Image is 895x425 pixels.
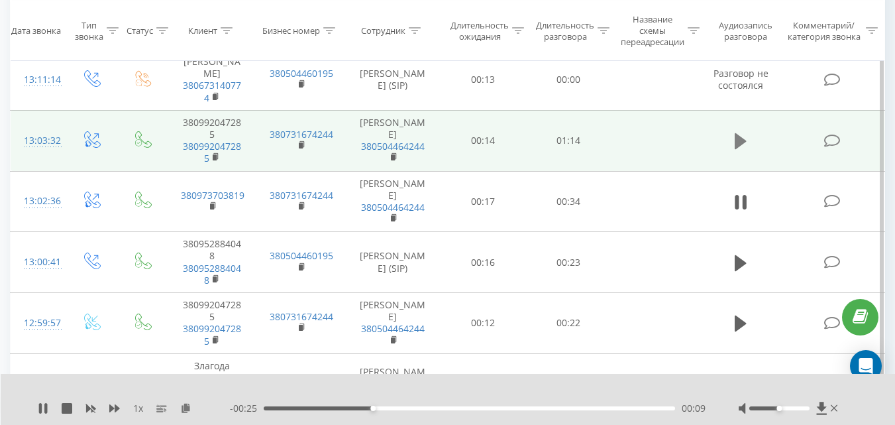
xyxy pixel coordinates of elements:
[441,50,526,111] td: 00:13
[345,171,441,232] td: [PERSON_NAME]
[441,232,526,293] td: 00:16
[270,67,333,80] a: 380504460195
[441,110,526,171] td: 00:14
[75,19,103,42] div: Тип звонка
[168,293,256,354] td: 380992047285
[270,310,333,323] a: 380731674244
[270,128,333,141] a: 380731674244
[345,232,441,293] td: [PERSON_NAME] (SIP)
[270,189,333,202] a: 380731674244
[168,110,256,171] td: 380992047285
[526,50,611,111] td: 00:00
[230,402,264,415] span: - 00:25
[270,249,333,262] a: 380504460195
[526,293,611,354] td: 00:22
[24,249,52,275] div: 13:00:41
[181,189,244,202] a: 380973703819
[361,201,425,213] a: 380504464244
[183,79,241,103] a: 380673140774
[682,402,706,415] span: 00:09
[133,402,143,415] span: 1 x
[188,25,217,36] div: Клиент
[441,293,526,354] td: 00:12
[183,262,241,286] a: 380952884048
[621,14,684,48] div: Название схемы переадресации
[24,128,52,154] div: 13:03:32
[712,19,779,42] div: Аудиозапись разговора
[441,171,526,232] td: 00:17
[785,19,863,42] div: Комментарий/категория звонка
[526,171,611,232] td: 00:34
[370,406,376,411] div: Accessibility label
[24,188,52,214] div: 13:02:36
[24,67,52,93] div: 13:11:14
[11,25,61,36] div: Дата звонка
[183,140,241,164] a: 380992047285
[345,293,441,354] td: [PERSON_NAME]
[526,232,611,293] td: 00:23
[450,19,509,42] div: Длительность ожидания
[850,350,882,382] div: Open Intercom Messenger
[168,50,256,111] td: [PERSON_NAME]
[713,67,768,91] span: Разговор не состоялся
[168,232,256,293] td: 380952884048
[127,25,153,36] div: Статус
[526,110,611,171] td: 01:14
[361,140,425,152] a: 380504464244
[361,25,405,36] div: Сотрудник
[24,310,52,336] div: 12:59:57
[345,110,441,171] td: [PERSON_NAME]
[183,322,241,347] a: 380992047285
[776,406,782,411] div: Accessibility label
[361,322,425,335] a: 380504464244
[536,19,594,42] div: Длительность разговора
[345,50,441,111] td: [PERSON_NAME] (SIP)
[262,25,320,36] div: Бизнес номер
